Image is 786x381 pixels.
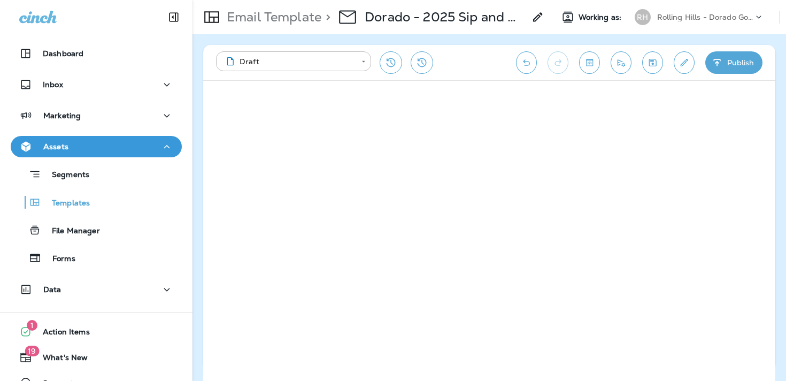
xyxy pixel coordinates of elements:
span: Action Items [32,327,90,340]
button: Undo [516,51,537,74]
span: 19 [25,346,39,356]
button: Publish [705,51,762,74]
span: What's New [32,353,88,366]
button: 19What's New [11,347,182,368]
button: Collapse Sidebar [159,6,189,28]
p: > [321,9,330,25]
p: Data [43,285,61,294]
button: Edit details [674,51,695,74]
div: Draft [224,56,354,67]
p: File Manager [41,226,100,237]
button: Restore from previous version [380,51,402,74]
button: Marketing [11,105,182,126]
p: Email Template [222,9,321,25]
p: Forms [42,254,75,264]
p: Assets [43,142,68,151]
div: RH [635,9,651,25]
p: Dashboard [43,49,83,58]
p: Marketing [43,111,81,120]
p: Dorado - 2025 Sip and Chip - 10/24 [365,9,525,25]
button: Save [642,51,663,74]
button: Toggle preview [579,51,600,74]
button: 1Action Items [11,321,182,342]
p: Segments [41,170,89,181]
button: Assets [11,136,182,157]
button: File Manager [11,219,182,241]
button: Data [11,279,182,300]
p: Rolling Hills - Dorado Golf Courses [657,13,753,21]
button: Forms [11,247,182,269]
p: Templates [41,199,90,209]
button: Segments [11,163,182,186]
button: Templates [11,191,182,214]
span: Working as: [579,13,624,22]
span: 1 [27,320,37,331]
button: Inbox [11,74,182,95]
button: View Changelog [411,51,433,74]
button: Dashboard [11,43,182,64]
p: Inbox [43,80,63,89]
button: Send test email [611,51,631,74]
